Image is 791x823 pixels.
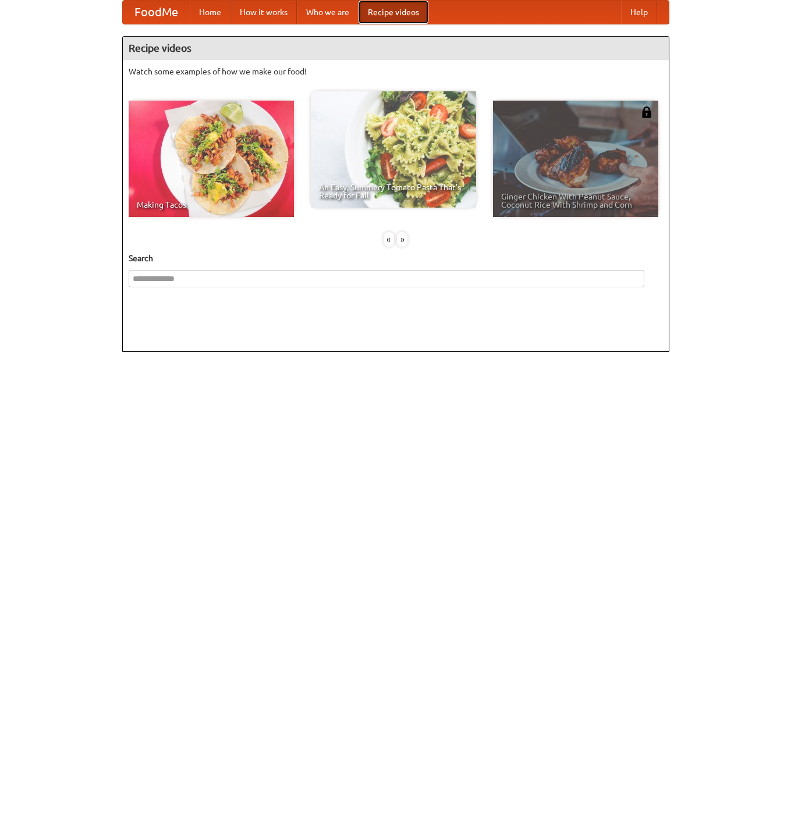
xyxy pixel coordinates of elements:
span: Making Tacos [137,201,286,209]
div: » [397,232,407,247]
h4: Recipe videos [123,37,669,60]
div: « [384,232,394,247]
a: How it works [230,1,297,24]
h5: Search [129,252,663,264]
img: 483408.png [641,106,652,118]
span: An Easy, Summery Tomato Pasta That's Ready for Fall [319,183,468,199]
a: An Easy, Summery Tomato Pasta That's Ready for Fall [311,91,476,208]
a: Who we are [297,1,359,24]
a: Making Tacos [129,101,294,217]
a: Help [621,1,657,24]
a: Home [190,1,230,24]
p: Watch some examples of how we make our food! [129,66,663,77]
a: Recipe videos [359,1,428,24]
a: FoodMe [123,1,190,24]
